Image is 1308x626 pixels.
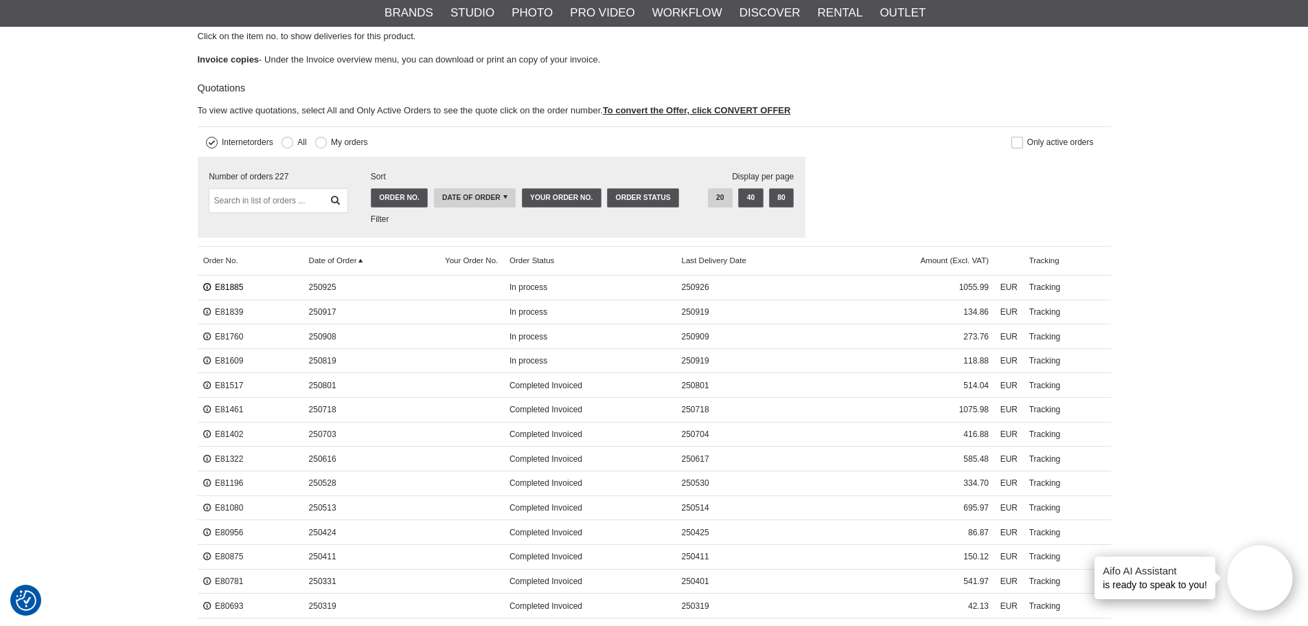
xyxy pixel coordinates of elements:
[303,447,439,471] span: 250616
[607,188,679,208] a: Order Status
[831,495,995,520] span: 695.97
[203,577,244,586] a: E80781
[385,4,433,22] a: Brands
[303,247,439,275] a: Date of Order
[994,447,1023,471] span: EUR
[676,398,831,423] span: 250718
[504,495,676,520] span: Completed Invoiced
[303,569,439,594] span: 250331
[323,188,348,213] a: Filter
[198,247,303,275] a: Order No.
[994,348,1023,373] span: EUR
[1023,545,1110,570] a: Tracking
[504,247,676,275] a: Order Status
[994,373,1023,398] span: EUR
[203,478,244,488] a: E81196
[738,188,763,208] a: 40
[676,275,831,300] span: 250926
[209,170,347,183] div: Number of orders
[818,4,863,22] a: Rental
[1023,348,1110,373] a: Tracking
[676,247,831,275] span: Last Delivery Date
[831,348,995,373] span: 118.88
[831,300,995,324] span: 134.86
[994,300,1023,324] span: EUR
[708,188,733,208] a: 20
[303,422,439,447] span: 250703
[203,429,244,439] a: E81402
[994,569,1023,594] span: EUR
[676,300,831,324] span: 250919
[504,422,676,447] span: Completed Invoiced
[1023,300,1110,324] a: Tracking
[303,495,439,520] span: 250513
[1023,275,1110,300] a: Tracking
[198,81,1111,95] h4: Quotations
[676,520,831,545] span: 250425
[450,4,494,22] a: Studio
[303,594,439,618] span: 250319
[831,373,995,398] span: 514.04
[303,545,439,570] span: 250411
[522,188,601,208] a: Your Order No.
[203,528,244,537] a: E80956
[831,471,995,496] span: 334.70
[994,545,1023,570] span: EUR
[1023,520,1110,545] a: Tracking
[303,398,439,423] span: 250718
[994,520,1023,545] span: EUR
[303,348,439,373] span: 250819
[994,324,1023,349] span: EUR
[504,545,676,570] span: Completed Invoiced
[1023,373,1110,398] a: Tracking
[831,324,995,349] span: 273.76
[1023,398,1110,423] a: Tracking
[994,398,1023,423] span: EUR
[1023,324,1110,349] a: Tracking
[504,373,676,398] span: Completed Invoiced
[203,405,244,414] a: E81461
[303,300,439,324] span: 250917
[442,194,501,201] span: Date of Order
[676,348,831,373] span: 250919
[676,545,831,570] span: 250411
[371,213,685,225] div: Filter
[1023,495,1110,520] a: Tracking
[1023,447,1110,471] a: Tracking
[203,282,244,292] a: E81885
[1023,137,1094,147] label: Only active orders
[504,324,676,349] span: In process
[1023,569,1110,594] a: Tracking
[676,373,831,398] span: 250801
[994,594,1023,618] span: EUR
[994,471,1023,496] span: EUR
[831,594,995,618] span: 42.13
[203,307,244,317] a: E81839
[769,188,794,208] a: 80
[831,545,995,570] span: 150.12
[434,188,516,208] a: Date of Order
[1023,471,1110,496] a: Tracking
[16,590,36,611] img: Revisit consent button
[439,247,504,275] a: Your Order No.
[371,170,685,183] span: Sort
[739,4,801,22] a: Discover
[676,447,831,471] span: 250617
[303,471,439,496] span: 250528
[16,588,36,613] button: Consent Preferences
[203,332,244,342] a: E81760
[1023,594,1110,618] a: Tracking
[203,503,244,513] a: E81080
[676,569,831,594] span: 250401
[831,398,995,423] span: 1075.98
[676,495,831,520] span: 250514
[831,569,995,594] span: 541.97
[676,594,831,618] span: 250319
[1094,557,1215,599] div: is ready to speak to you!
[831,275,995,300] span: 1055.99
[504,471,676,496] span: Completed Invoiced
[831,447,995,471] span: 585.48
[732,170,794,183] span: Display per page
[831,520,995,545] span: 86.87
[203,454,244,464] a: E81322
